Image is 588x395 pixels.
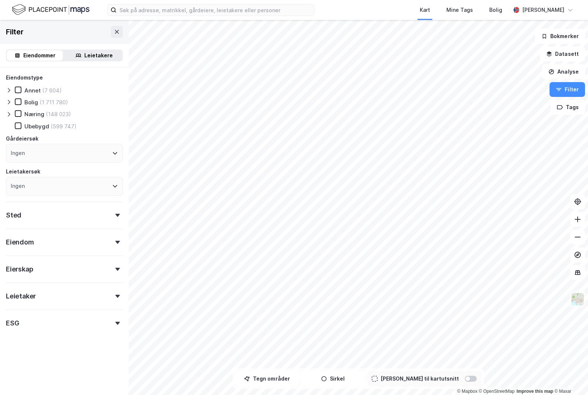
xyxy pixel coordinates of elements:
[551,100,585,115] button: Tags
[42,87,62,94] div: (7 604)
[46,111,71,118] div: (148 023)
[540,47,585,61] button: Datasett
[11,182,25,190] div: Ingen
[6,167,40,176] div: Leietakersøk
[535,29,585,44] button: Bokmerker
[84,51,113,60] div: Leietakere
[24,123,49,130] div: Ubebygd
[6,73,43,82] div: Eiendomstype
[6,319,19,328] div: ESG
[24,99,38,106] div: Bolig
[542,64,585,79] button: Analyse
[457,389,477,394] a: Mapbox
[12,3,89,16] img: logo.f888ab2527a4732fd821a326f86c7f29.svg
[6,134,38,143] div: Gårdeiersøk
[6,238,34,247] div: Eiendom
[571,292,585,306] img: Z
[6,211,21,220] div: Sted
[23,51,55,60] div: Eiendommer
[479,389,515,394] a: OpenStreetMap
[550,82,585,97] button: Filter
[522,6,564,14] div: [PERSON_NAME]
[551,359,588,395] div: Kontrollprogram for chat
[551,359,588,395] iframe: Chat Widget
[24,111,44,118] div: Næring
[24,87,41,94] div: Annet
[40,99,68,106] div: (1 711 780)
[11,149,25,158] div: Ingen
[236,371,298,386] button: Tegn områder
[51,123,77,130] div: (599 747)
[420,6,430,14] div: Kart
[381,374,459,383] div: [PERSON_NAME] til kartutsnitt
[6,265,33,274] div: Eierskap
[489,6,502,14] div: Bolig
[301,371,364,386] button: Sirkel
[446,6,473,14] div: Mine Tags
[6,26,24,38] div: Filter
[6,292,36,301] div: Leietaker
[517,389,553,394] a: Improve this map
[116,4,314,16] input: Søk på adresse, matrikkel, gårdeiere, leietakere eller personer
